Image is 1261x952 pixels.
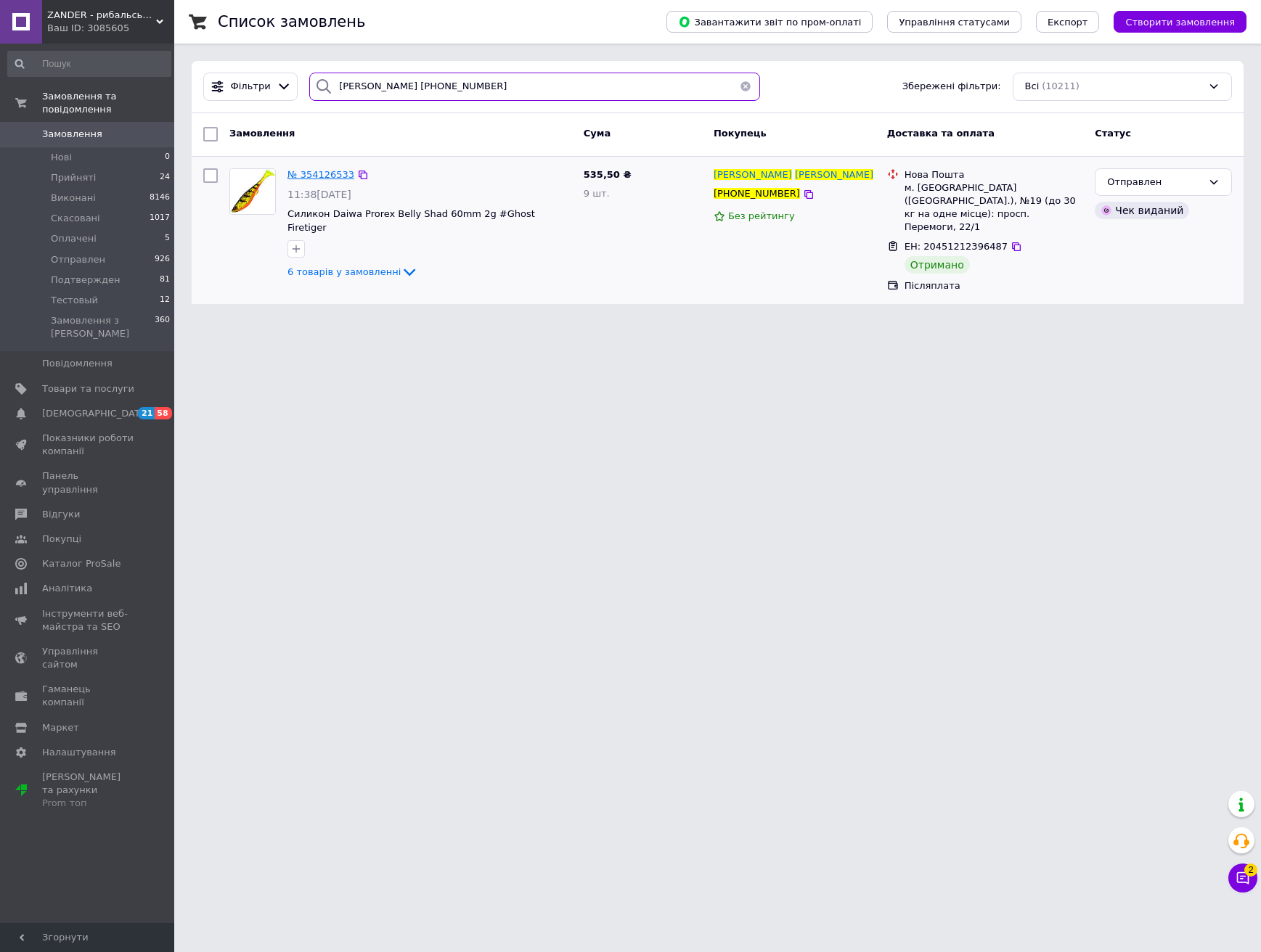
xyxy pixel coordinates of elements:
[287,266,418,277] a: 6 товарів у замовленні
[42,90,174,116] span: Замовлення та повідомлення
[905,181,1084,234] div: м. [GEOGRAPHIC_DATA] ([GEOGRAPHIC_DATA].), №19 (до 30 кг на одне місце): просп. Перемоги, 22/1
[42,128,102,141] span: Замовлення
[42,746,116,759] span: Налаштування
[1095,202,1189,219] div: Чек виданий
[155,253,170,266] span: 926
[714,168,873,182] a: [PERSON_NAME][PERSON_NAME]
[42,432,134,458] span: Показники роботи компанії
[584,188,610,199] span: 9 шт.
[230,169,275,214] img: Фото товару
[905,279,1084,292] div: Післяплата
[42,557,121,570] span: Каталог ProSale
[887,128,995,139] span: Доставка та оплата
[1125,17,1235,28] span: Створити замовлення
[1228,863,1257,892] button: Чат з покупцем2
[309,73,760,101] input: Пошук за номером замовлення, ПІБ покупця, номером телефону, Email, номером накладної
[51,212,100,225] span: Скасовані
[1114,11,1246,33] button: Створити замовлення
[160,274,170,287] span: 81
[666,11,873,33] button: Завантажити звіт по пром-оплаті
[42,357,113,370] span: Повідомлення
[42,645,134,671] span: Управління сайтом
[51,171,96,184] span: Прийняті
[905,256,970,274] div: Отримано
[287,266,401,277] span: 6 товарів у замовленні
[155,407,171,419] span: 58
[905,241,1008,252] span: ЕН: 20451212396487
[155,314,170,340] span: 360
[51,314,155,340] span: Замовлення з [PERSON_NAME]
[899,17,1010,28] span: Управління статусами
[714,169,792,180] span: [PERSON_NAME]
[150,192,170,205] span: 8146
[714,188,800,199] span: [PHONE_NUMBER]
[795,169,873,180] span: [PERSON_NAME]
[584,169,632,180] span: 535,50 ₴
[905,168,1084,181] div: Нова Пошта
[138,407,155,419] span: 21
[902,80,1001,94] span: Збережені фільтри:
[231,80,271,94] span: Фільтри
[47,9,156,22] span: ZANDER - рибальський інтернет-магазин
[42,382,134,395] span: Товари та послуги
[51,294,98,307] span: Тестовый
[51,151,72,164] span: Нові
[714,128,767,139] span: Покупець
[287,169,354,180] a: № 354126533
[42,407,150,420] span: [DEMOGRAPHIC_DATA]
[42,683,134,709] span: Гаманець компанії
[42,607,134,633] span: Інструменти веб-майстра та SEO
[42,469,134,496] span: Панель управління
[51,192,96,205] span: Виконані
[42,771,134,811] span: [PERSON_NAME] та рахунки
[7,51,171,77] input: Пошук
[165,232,170,245] span: 5
[42,721,79,734] span: Маркет
[1095,128,1131,139] span: Статус
[287,189,351,200] span: 11:38[DATE]
[1025,80,1040,94] span: Всі
[51,253,105,266] span: Отправлен
[731,73,760,101] button: Очистить
[160,171,170,184] span: 24
[42,582,92,595] span: Аналітика
[47,22,174,35] div: Ваш ID: 3085605
[150,212,170,225] span: 1017
[42,797,134,810] div: Prom топ
[584,128,611,139] span: Cума
[51,232,97,245] span: Оплачені
[1099,16,1246,27] a: Створити замовлення
[728,210,795,221] span: Без рейтингу
[1042,81,1080,91] span: (10211)
[887,11,1021,33] button: Управління статусами
[42,533,81,546] span: Покупці
[1244,863,1257,877] span: 2
[287,208,535,233] a: Силикон Daiwa Prorex Belly Shad 60mm 2g #Ghost Firetiger
[165,151,170,164] span: 0
[160,294,170,307] span: 12
[51,274,120,287] span: Подтвержден
[1036,11,1100,33] button: Експорт
[1107,175,1202,190] div: Отправлен
[229,168,276,215] a: Фото товару
[42,508,80,521] span: Відгуки
[1048,17,1088,28] span: Експорт
[218,13,365,30] h1: Список замовлень
[229,128,295,139] span: Замовлення
[678,15,861,28] span: Завантажити звіт по пром-оплаті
